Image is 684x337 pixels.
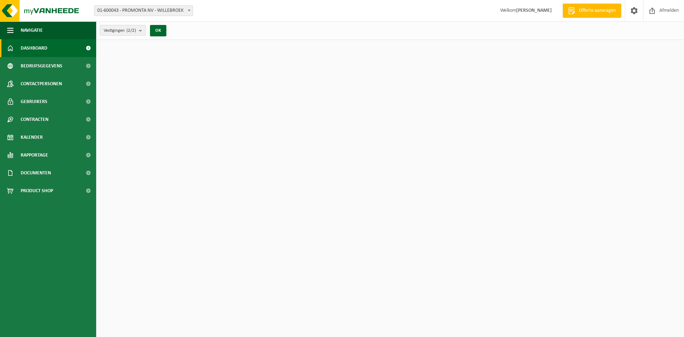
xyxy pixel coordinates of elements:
span: Bedrijfsgegevens [21,57,62,75]
button: Vestigingen(2/2) [100,25,146,36]
span: Gebruikers [21,93,47,111]
span: Rapportage [21,146,48,164]
button: OK [150,25,166,36]
count: (2/2) [126,28,136,33]
span: 01-600043 - PROMONTA NV - WILLEBROEK [94,5,193,16]
span: Dashboard [21,39,47,57]
span: Product Shop [21,182,53,200]
span: 01-600043 - PROMONTA NV - WILLEBROEK [94,6,193,16]
strong: [PERSON_NAME] [516,8,552,13]
span: Documenten [21,164,51,182]
span: Offerte aanvragen [577,7,618,14]
span: Kalender [21,128,43,146]
span: Navigatie [21,21,43,39]
span: Contracten [21,111,48,128]
span: Contactpersonen [21,75,62,93]
a: Offerte aanvragen [563,4,621,18]
span: Vestigingen [104,25,136,36]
